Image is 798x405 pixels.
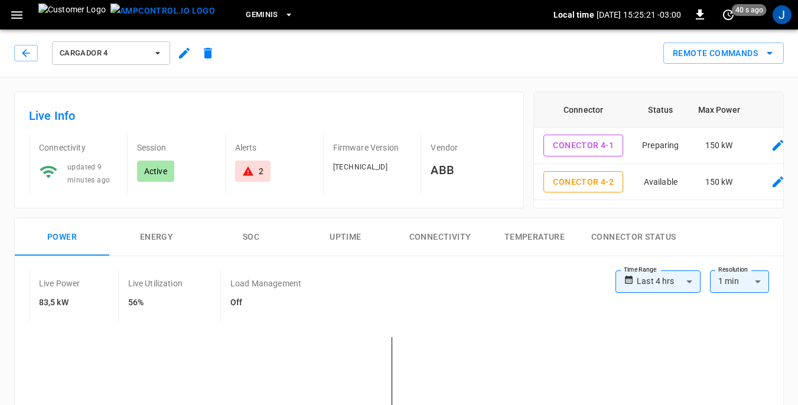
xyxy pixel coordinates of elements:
span: updated 9 minutes ago [67,163,110,184]
p: Load Management [230,277,301,289]
p: [DATE] 15:25:21 -03:00 [597,9,681,21]
div: 2 [259,165,263,177]
button: set refresh interval [719,5,738,24]
img: ampcontrol.io logo [110,4,215,18]
button: Energy [109,218,204,256]
th: Status [633,92,688,128]
span: Geminis [246,8,278,22]
button: Connectivity [393,218,487,256]
h6: Off [230,296,301,309]
h6: 56% [128,296,183,309]
button: Cargador 4 [52,41,170,65]
button: Power [15,218,109,256]
button: Geminis [241,4,298,27]
button: Connector Status [582,218,685,256]
label: Resolution [718,265,748,275]
span: Cargador 4 [60,47,147,60]
td: Preparing [633,128,688,164]
p: Alerts [235,142,314,153]
div: profile-icon [773,5,792,24]
div: remote commands options [663,43,784,64]
th: Max Power [689,92,750,128]
h6: Live Info [29,106,509,125]
button: Conector 4-1 [543,135,623,156]
p: Local time [553,9,594,21]
p: Connectivity [39,142,118,153]
p: Active [144,165,167,177]
td: Available [633,164,688,201]
td: 150 kW [689,200,750,237]
button: Uptime [298,218,393,256]
img: Customer Logo [38,4,106,26]
th: Connector [534,92,633,128]
p: Vendor [431,142,509,153]
h6: 83,5 kW [39,296,80,309]
h6: ABB [431,161,509,179]
span: [TECHNICAL_ID] [333,163,388,171]
p: Session [137,142,216,153]
label: Time Range [624,265,657,275]
span: 40 s ago [732,4,767,16]
div: 1 min [710,270,769,293]
button: SOC [204,218,298,256]
div: Last 4 hrs [637,270,701,293]
button: Conector 4-2 [543,171,623,193]
td: 150 kW [689,164,750,201]
button: Remote Commands [663,43,784,64]
button: Temperature [487,218,582,256]
td: Available [633,200,688,237]
p: Live Utilization [128,277,183,289]
p: Firmware Version [333,142,412,153]
p: Live Power [39,277,80,289]
td: 150 kW [689,128,750,164]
